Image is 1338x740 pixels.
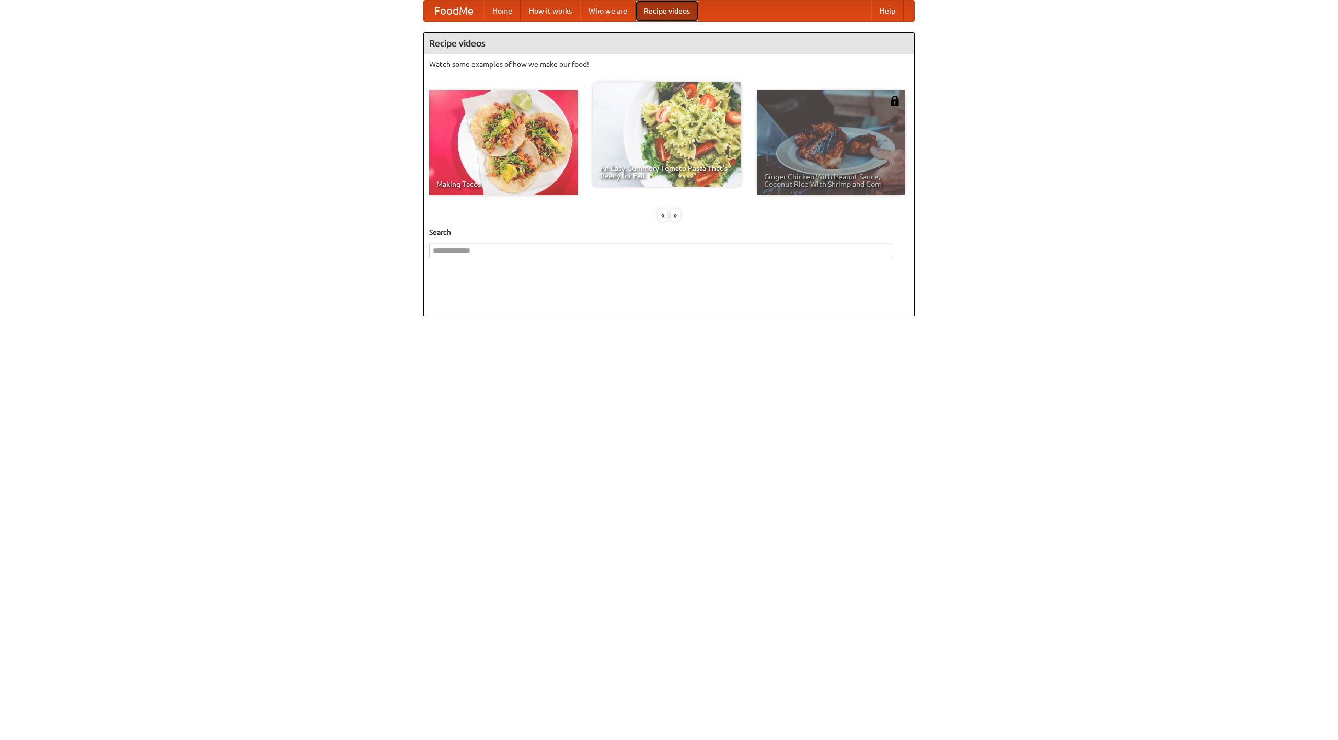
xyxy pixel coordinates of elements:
h4: Recipe videos [424,33,914,54]
div: « [658,209,667,222]
a: Home [484,1,521,21]
a: FoodMe [424,1,484,21]
a: Recipe videos [636,1,698,21]
span: Making Tacos [436,180,570,188]
a: How it works [521,1,580,21]
div: » [671,209,680,222]
a: Help [871,1,904,21]
a: Who we are [580,1,636,21]
h5: Search [429,227,909,237]
p: Watch some examples of how we make our food! [429,59,909,70]
span: An Easy, Summery Tomato Pasta That's Ready for Fall [600,165,734,179]
a: An Easy, Summery Tomato Pasta That's Ready for Fall [593,82,741,187]
a: Making Tacos [429,90,578,195]
img: 483408.png [890,96,900,106]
